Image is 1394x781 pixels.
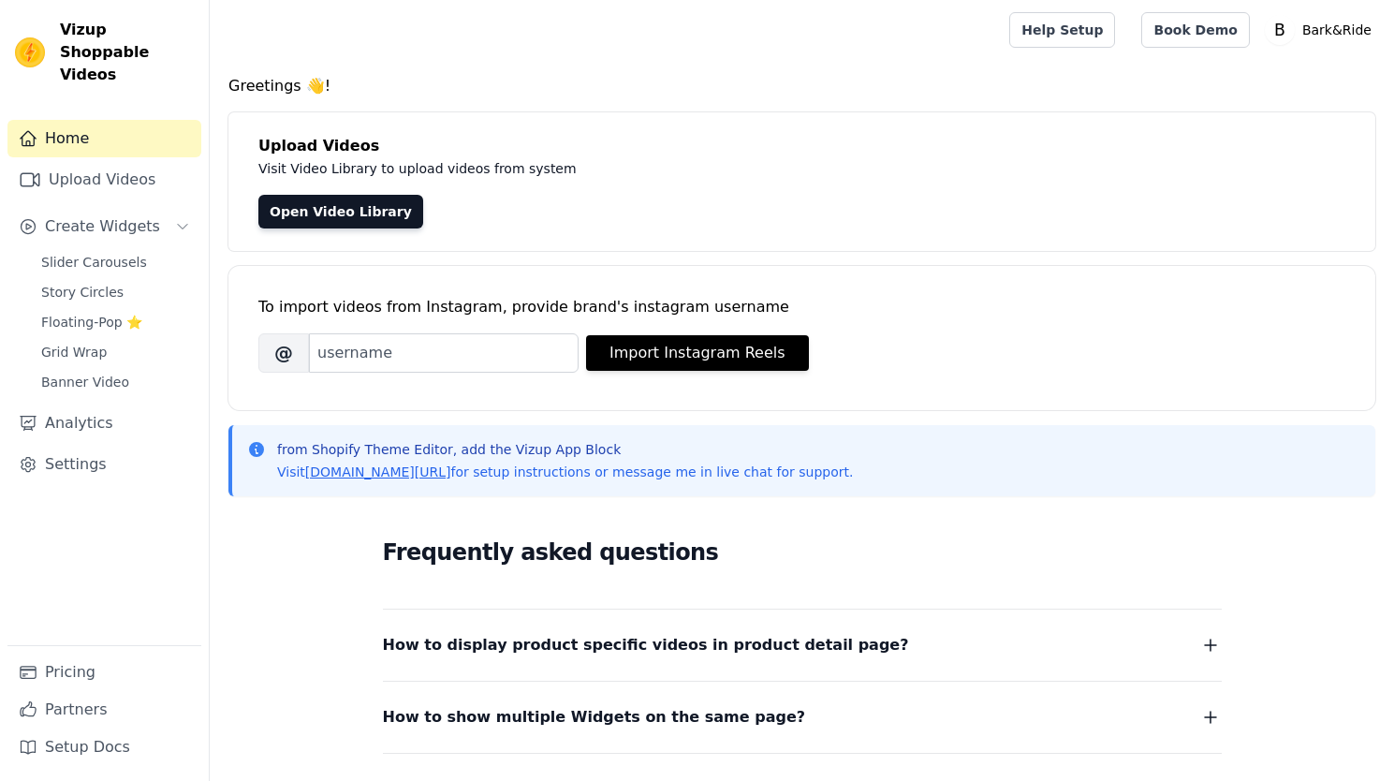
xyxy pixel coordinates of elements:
span: How to display product specific videos in product detail page? [383,632,909,658]
a: Book Demo [1141,12,1249,48]
text: B [1274,21,1285,39]
h4: Upload Videos [258,135,1345,157]
button: How to display product specific videos in product detail page? [383,632,1222,658]
a: Setup Docs [7,729,201,766]
p: Visit for setup instructions or message me in live chat for support. [277,463,853,481]
a: Pricing [7,654,201,691]
span: Banner Video [41,373,129,391]
span: Floating-Pop ⭐ [41,313,142,332]
span: Vizup Shoppable Videos [60,19,194,86]
h4: Greetings 👋! [228,75,1375,97]
a: Settings [7,446,201,483]
a: Upload Videos [7,161,201,199]
p: Visit Video Library to upload videos from system [258,157,1097,180]
button: Import Instagram Reels [586,335,809,371]
input: username [309,333,579,373]
a: Open Video Library [258,195,423,228]
a: Grid Wrap [30,339,201,365]
a: Home [7,120,201,157]
span: Create Widgets [45,215,160,238]
span: @ [258,333,309,373]
span: Grid Wrap [41,343,107,361]
span: Story Circles [41,283,124,302]
a: Partners [7,691,201,729]
button: How to show multiple Widgets on the same page? [383,704,1222,730]
span: Slider Carousels [41,253,147,272]
img: Vizup [15,37,45,67]
p: Bark&Ride [1295,13,1379,47]
a: Help Setup [1009,12,1115,48]
span: How to show multiple Widgets on the same page? [383,704,806,730]
div: To import videos from Instagram, provide brand's instagram username [258,296,1345,318]
h2: Frequently asked questions [383,534,1222,571]
button: Create Widgets [7,208,201,245]
a: Banner Video [30,369,201,395]
a: Story Circles [30,279,201,305]
p: from Shopify Theme Editor, add the Vizup App Block [277,440,853,459]
a: Slider Carousels [30,249,201,275]
button: B Bark&Ride [1265,13,1379,47]
a: Analytics [7,405,201,442]
a: Floating-Pop ⭐ [30,309,201,335]
a: [DOMAIN_NAME][URL] [305,464,451,479]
